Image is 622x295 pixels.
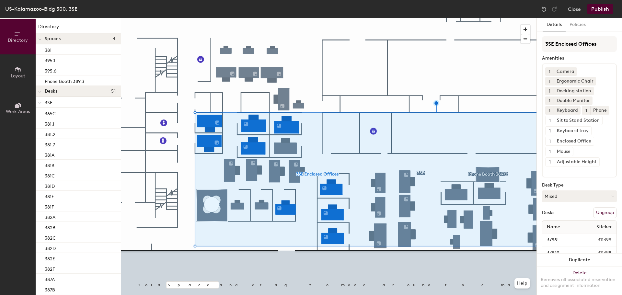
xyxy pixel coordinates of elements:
span: 1 [549,68,550,75]
div: Keyboard [554,106,581,115]
button: Duplicate [537,254,622,267]
div: US-Kalamazoo-Bldg 300, 3SE [5,5,77,13]
span: 311399 [582,236,615,244]
div: Ergonomic Chair [554,77,596,85]
button: 1 [545,67,554,76]
span: Desks [45,89,57,94]
span: 1 [549,107,550,114]
div: Adjustable Height [554,158,599,166]
p: 381A [45,151,54,158]
p: 381 [45,46,52,53]
span: 51 [111,89,116,94]
div: Enclosed Office [554,137,594,145]
p: 381E [45,192,54,199]
span: 1 [549,88,550,95]
div: Docking station [554,87,594,95]
img: Undo [541,6,547,12]
span: 1 [549,138,551,145]
span: 1 [549,148,551,155]
div: Mouse [554,147,573,156]
button: 1 [546,158,554,166]
p: 365C [45,109,56,117]
span: 1 [549,78,550,85]
div: Desk Type [542,183,617,188]
div: Double Monitor [554,96,593,105]
div: Keyboard tray [554,127,591,135]
span: 1 [585,107,587,114]
button: 1 [582,106,590,115]
button: Close [568,4,581,14]
button: Publish [587,4,613,14]
button: 1 [545,106,554,115]
p: 382D [45,244,56,251]
h1: Directory [36,23,121,33]
div: Sit to Stand Station [554,116,602,125]
button: 1 [545,87,554,95]
span: Work Areas [6,109,30,114]
button: 1 [546,137,554,145]
button: 1 [546,127,554,135]
span: Layout [11,73,25,79]
button: Mixed [542,190,617,202]
p: 387B [45,285,55,293]
p: 382B [45,223,55,231]
span: 1 [549,97,550,104]
button: Policies [566,18,590,31]
div: Removes all associated reservation and assignment information [541,277,618,289]
p: 381.7 [45,140,55,148]
button: 1 [546,147,554,156]
p: 382C [45,233,56,241]
button: Help [514,278,530,289]
p: Phone Booth 389.3 [45,77,84,84]
span: Spaces [45,36,61,41]
span: 1 [549,128,551,134]
input: Unnamed desk [544,235,582,244]
span: 1 [549,159,551,165]
p: 381B [45,161,54,168]
p: 382E [45,254,55,262]
p: 382A [45,213,55,220]
p: 395.6 [45,66,56,74]
span: 4 [113,36,116,41]
div: Camera [554,67,577,76]
p: 382F [45,265,55,272]
button: 1 [545,77,554,85]
p: 381.2 [45,130,55,137]
span: 311398 [582,249,615,256]
input: Unnamed desk [544,248,582,257]
span: Sticker [593,221,615,233]
p: 381F [45,202,54,210]
span: Directory [8,38,28,43]
span: Name [544,221,563,233]
div: Desks [542,210,554,215]
button: 1 [545,96,554,105]
span: 3SE [45,100,52,106]
img: Redo [551,6,558,12]
p: 395.1 [45,56,55,63]
div: Phone [590,106,609,115]
p: 387A [45,275,55,282]
button: Details [543,18,566,31]
p: 381C [45,171,55,179]
div: Amenities [542,56,617,61]
button: DeleteRemoves all associated reservation and assignment information [537,267,622,295]
p: 381D [45,182,55,189]
span: 1 [549,117,551,124]
p: 381.1 [45,119,54,127]
button: 1 [546,116,554,125]
button: Ungroup [593,207,617,218]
